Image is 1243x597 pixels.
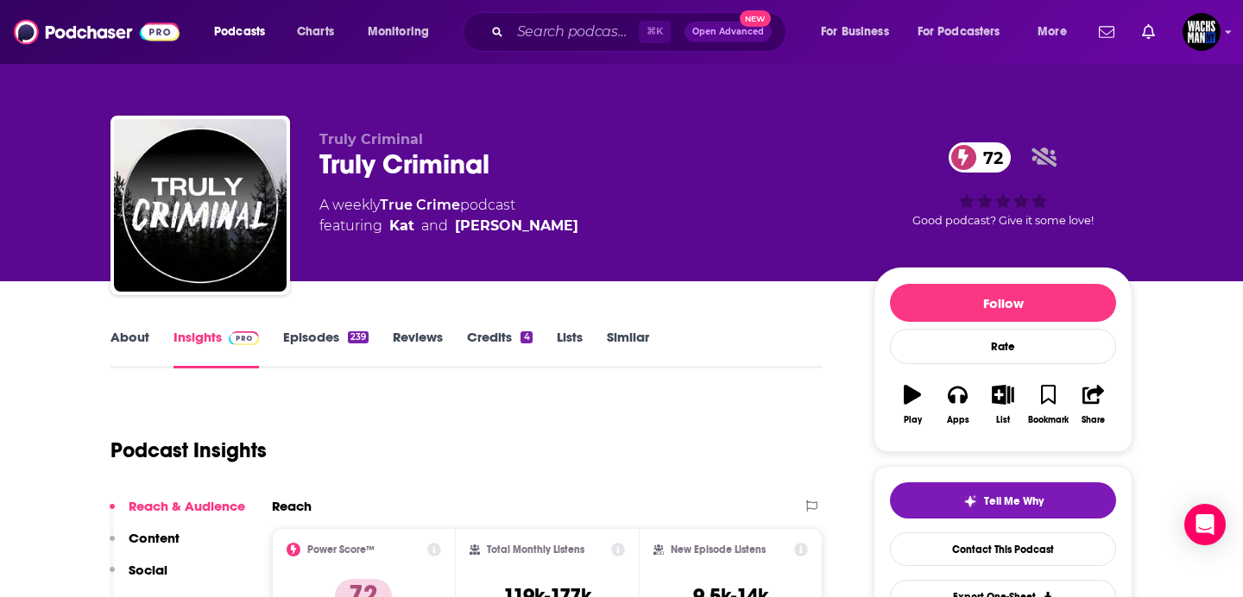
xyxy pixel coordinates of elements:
[1025,374,1070,436] button: Bookmark
[639,21,671,43] span: ⌘ K
[996,415,1010,425] div: List
[949,142,1012,173] a: 72
[1038,20,1067,44] span: More
[129,530,180,546] p: Content
[356,18,451,46] button: open menu
[14,16,180,48] img: Podchaser - Follow, Share and Rate Podcasts
[368,20,429,44] span: Monitoring
[809,18,911,46] button: open menu
[229,331,259,345] img: Podchaser Pro
[984,494,1044,508] span: Tell Me Why
[935,374,980,436] button: Apps
[821,20,889,44] span: For Business
[521,331,532,343] div: 4
[510,18,639,46] input: Search podcasts, credits, & more...
[963,494,977,508] img: tell me why sparkle
[283,329,369,368] a: Episodes239
[421,216,448,236] span: and
[671,544,766,556] h2: New Episode Listens
[918,20,1000,44] span: For Podcasters
[685,22,772,42] button: Open AdvancedNew
[1071,374,1116,436] button: Share
[890,482,1116,518] button: tell me why sparkleTell Me Why
[1183,13,1221,51] img: User Profile
[389,216,414,236] div: Kat
[479,12,803,52] div: Search podcasts, credits, & more...
[890,374,935,436] button: Play
[307,544,375,556] h2: Power Score™
[110,562,167,594] button: Social
[467,329,532,368] a: Credits4
[174,329,259,368] a: InsightsPodchaser Pro
[129,498,245,514] p: Reach & Audience
[129,562,167,578] p: Social
[487,544,584,556] h2: Total Monthly Listens
[1092,17,1121,47] a: Show notifications dropdown
[906,18,1025,46] button: open menu
[286,18,344,46] a: Charts
[607,329,649,368] a: Similar
[110,530,180,562] button: Content
[380,197,460,213] a: True Crime
[557,329,583,368] a: Lists
[1183,13,1221,51] span: Logged in as WachsmanNY
[1135,17,1162,47] a: Show notifications dropdown
[947,415,969,425] div: Apps
[890,284,1116,322] button: Follow
[1025,18,1088,46] button: open menu
[740,10,771,27] span: New
[110,437,267,463] h1: Podcast Insights
[1082,415,1105,425] div: Share
[692,28,764,36] span: Open Advanced
[1183,13,1221,51] button: Show profile menu
[904,415,922,425] div: Play
[110,498,245,530] button: Reach & Audience
[912,214,1094,227] span: Good podcast? Give it some love!
[966,142,1012,173] span: 72
[319,131,423,148] span: Truly Criminal
[319,195,578,236] div: A weekly podcast
[214,20,265,44] span: Podcasts
[202,18,287,46] button: open menu
[981,374,1025,436] button: List
[1184,504,1226,545] div: Open Intercom Messenger
[455,216,578,236] div: [PERSON_NAME]
[114,119,287,292] img: Truly Criminal
[348,331,369,343] div: 239
[319,216,578,236] span: featuring
[297,20,334,44] span: Charts
[272,498,312,514] h2: Reach
[890,532,1116,566] a: Contact This Podcast
[393,329,443,368] a: Reviews
[890,329,1116,364] div: Rate
[874,131,1133,238] div: 72Good podcast? Give it some love!
[110,329,149,368] a: About
[1028,415,1069,425] div: Bookmark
